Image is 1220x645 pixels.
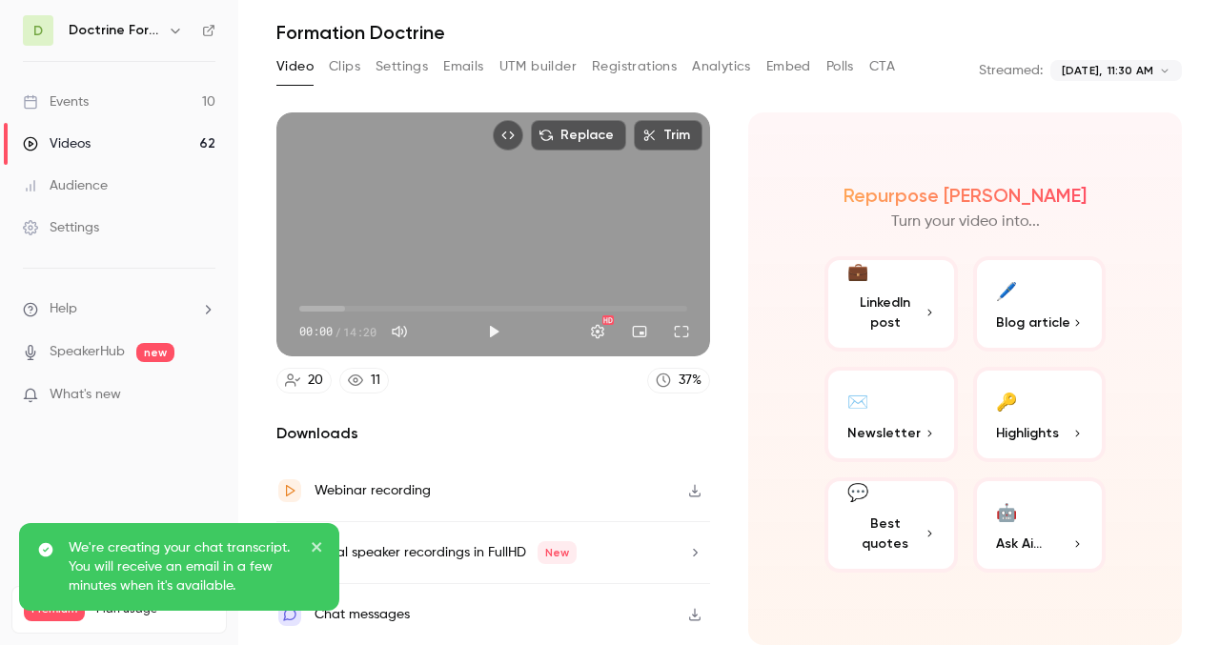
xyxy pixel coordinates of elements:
button: Analytics [692,51,751,82]
button: ✉️Newsletter [824,367,958,462]
button: Emails [443,51,483,82]
div: 20 [308,371,323,391]
div: Events [23,92,89,111]
span: Blog article [996,312,1070,333]
button: close [311,538,324,561]
span: What's new [50,385,121,405]
button: Registrations [592,51,677,82]
button: Clips [329,51,360,82]
button: UTM builder [499,51,577,82]
span: New [538,541,577,564]
h2: Downloads [276,422,710,445]
p: Turn your video into... [891,211,1040,233]
span: [DATE], [1062,62,1102,79]
button: Polls [826,51,854,82]
h1: Formation Doctrine [276,21,1182,44]
button: Mute [380,312,418,351]
button: 💬Best quotes [824,477,958,573]
a: 11 [339,368,389,393]
span: Newsletter [847,423,921,443]
a: SpeakerHub [50,342,125,362]
span: 11:30 AM [1108,62,1153,79]
button: 🤖Ask Ai... [973,477,1107,573]
div: Settings [23,218,99,237]
iframe: Noticeable Trigger [193,387,215,404]
button: Video [276,51,314,82]
div: Videos [23,134,91,153]
div: Chat messages [315,603,410,626]
span: LinkedIn post [847,292,924,333]
div: 🖊️ [996,275,1017,305]
div: Webinar recording [315,479,431,502]
span: Help [50,299,77,319]
span: 00:00 [299,323,333,340]
button: Embed [766,51,811,82]
li: help-dropdown-opener [23,299,215,319]
span: / [335,323,341,340]
button: Full screen [662,312,701,351]
button: 💼LinkedIn post [824,256,958,352]
button: 🖊️Blog article [973,256,1107,352]
button: Trim [634,120,702,151]
span: D [33,21,43,41]
span: Best quotes [847,514,924,554]
div: 00:00 [299,323,376,340]
button: Settings [579,312,617,351]
div: 37 % [679,371,701,391]
span: 14:20 [343,323,376,340]
button: Settings [376,51,428,82]
span: Highlights [996,423,1059,443]
span: Ask Ai... [996,534,1042,554]
div: 11 [371,371,380,391]
div: HD [602,315,614,325]
button: Embed video [493,120,523,151]
div: ✉️ [847,386,868,415]
button: CTA [869,51,895,82]
div: Local speaker recordings in FullHD [315,541,577,564]
button: Turn on miniplayer [620,312,659,351]
button: Replace [531,120,626,151]
div: 💼 [847,259,868,285]
span: new [136,343,174,362]
a: 20 [276,368,332,393]
div: 🔑 [996,386,1017,415]
h2: Repurpose [PERSON_NAME] [844,184,1087,207]
button: Play [475,312,513,351]
div: 💬 [847,480,868,506]
button: 🔑Highlights [973,367,1107,462]
a: 37% [647,368,710,393]
p: Streamed: [979,61,1043,80]
div: Audience [23,176,108,195]
div: 🤖 [996,496,1017,526]
p: We're creating your chat transcript. You will receive an email in a few minutes when it's available. [69,538,297,595]
h6: Doctrine Formation Corporate [69,21,160,40]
